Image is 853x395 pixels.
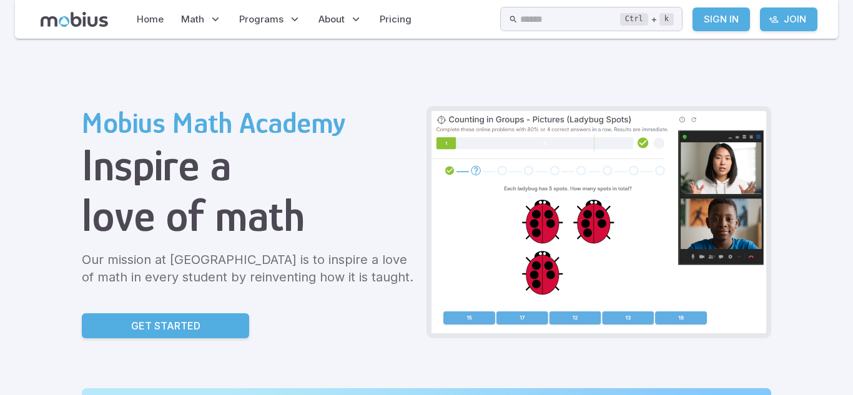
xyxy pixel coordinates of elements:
[82,190,417,241] h1: love of math
[620,12,674,27] div: +
[239,12,284,26] span: Programs
[431,111,766,333] img: Grade 2 Class
[760,7,817,31] a: Join
[181,12,204,26] span: Math
[133,5,167,34] a: Home
[82,313,249,338] a: Get Started
[131,318,200,333] p: Get Started
[693,7,750,31] a: Sign In
[620,13,648,26] kbd: Ctrl
[659,13,674,26] kbd: k
[376,5,415,34] a: Pricing
[82,251,417,286] p: Our mission at [GEOGRAPHIC_DATA] is to inspire a love of math in every student by reinventing how...
[82,106,417,140] h2: Mobius Math Academy
[82,140,417,190] h1: Inspire a
[318,12,345,26] span: About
